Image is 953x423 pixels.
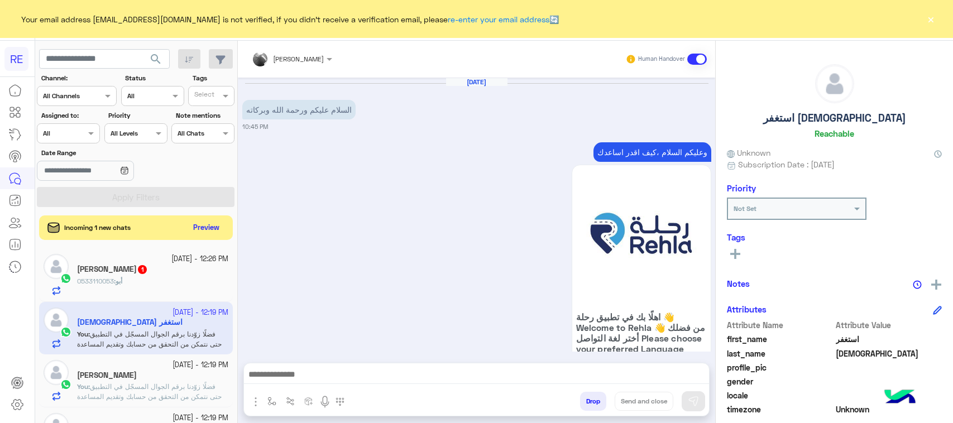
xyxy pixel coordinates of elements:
[21,13,559,25] span: Your email address [EMAIL_ADDRESS][DOMAIN_NAME] is not verified, if you didn't receive a verifica...
[41,110,99,121] label: Assigned to:
[173,360,228,371] small: [DATE] - 12:19 PM
[913,280,922,289] img: notes
[77,265,148,274] h5: أبو عساف
[727,333,834,345] span: first_name
[142,49,170,73] button: search
[77,382,88,391] span: You
[193,89,214,102] div: Select
[336,397,344,406] img: make a call
[286,397,295,406] img: Trigger scenario
[125,73,183,83] label: Status
[273,55,324,63] span: [PERSON_NAME]
[836,403,942,415] span: Unknown
[727,232,942,242] h6: Tags
[880,378,920,417] img: hulul-logo.png
[925,13,936,25] button: ×
[242,100,356,119] p: 25/9/2025, 10:45 PM
[77,371,137,380] h5: حرويل البقمي
[727,362,834,373] span: profile_pic
[580,392,606,411] button: Drop
[727,304,767,314] h6: Attributes
[108,110,166,121] label: Priority
[576,169,707,300] img: 88.jpg
[267,397,276,406] img: select flow
[836,390,942,401] span: null
[836,376,942,387] span: null
[836,348,942,359] span: الله
[816,65,854,103] img: defaultAdmin.png
[593,142,711,162] p: 25/9/2025, 10:45 PM
[727,390,834,401] span: locale
[931,280,941,290] img: add
[727,403,834,415] span: timezone
[448,15,549,24] a: re-enter your email address
[60,273,71,284] img: WhatsApp
[318,395,332,408] img: send voice note
[116,277,122,285] span: أبو
[41,148,166,158] label: Date Range
[815,128,854,138] h6: Reachable
[44,360,69,385] img: defaultAdmin.png
[738,158,835,170] span: Subscription Date : [DATE]
[189,220,224,236] button: Preview
[304,397,313,406] img: create order
[763,112,906,124] h5: استغفر [DEMOGRAPHIC_DATA]
[171,254,228,265] small: [DATE] - 12:26 PM
[114,277,122,285] b: :
[249,395,262,408] img: send attachment
[77,382,90,391] b: :
[64,223,131,233] span: Incoming 1 new chats
[576,311,707,354] span: اهلًا بك في تطبيق رحلة 👋 Welcome to Rehla 👋 من فضلك أختر لغة التواصل Please choose your preferred...
[836,333,942,345] span: استغفر
[727,147,770,158] span: Unknown
[281,392,300,410] button: Trigger scenario
[193,73,233,83] label: Tags
[37,187,234,207] button: Apply Filters
[615,392,673,411] button: Send and close
[836,319,942,331] span: Attribute Value
[300,392,318,410] button: create order
[242,122,268,131] small: 10:45 PM
[138,265,147,274] span: 1
[4,47,28,71] div: RE
[638,55,685,64] small: Human Handover
[727,319,834,331] span: Attribute Name
[727,183,756,193] h6: Priority
[263,392,281,410] button: select flow
[44,254,69,279] img: defaultAdmin.png
[688,396,699,407] img: send message
[176,110,233,121] label: Note mentions
[77,382,222,411] span: فضلًا زوّدنا برقم الجوال المسجّل في التطبيق حتى نتمكن من التحقق من حسابك وتقديم المساعدة اللازمة ...
[727,348,834,359] span: last_name
[149,52,162,66] span: search
[727,376,834,387] span: gender
[41,73,116,83] label: Channel:
[727,278,750,289] h6: Notes
[446,78,507,86] h6: [DATE]
[734,204,756,213] b: Not Set
[60,379,71,390] img: WhatsApp
[77,277,114,285] span: 0533110053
